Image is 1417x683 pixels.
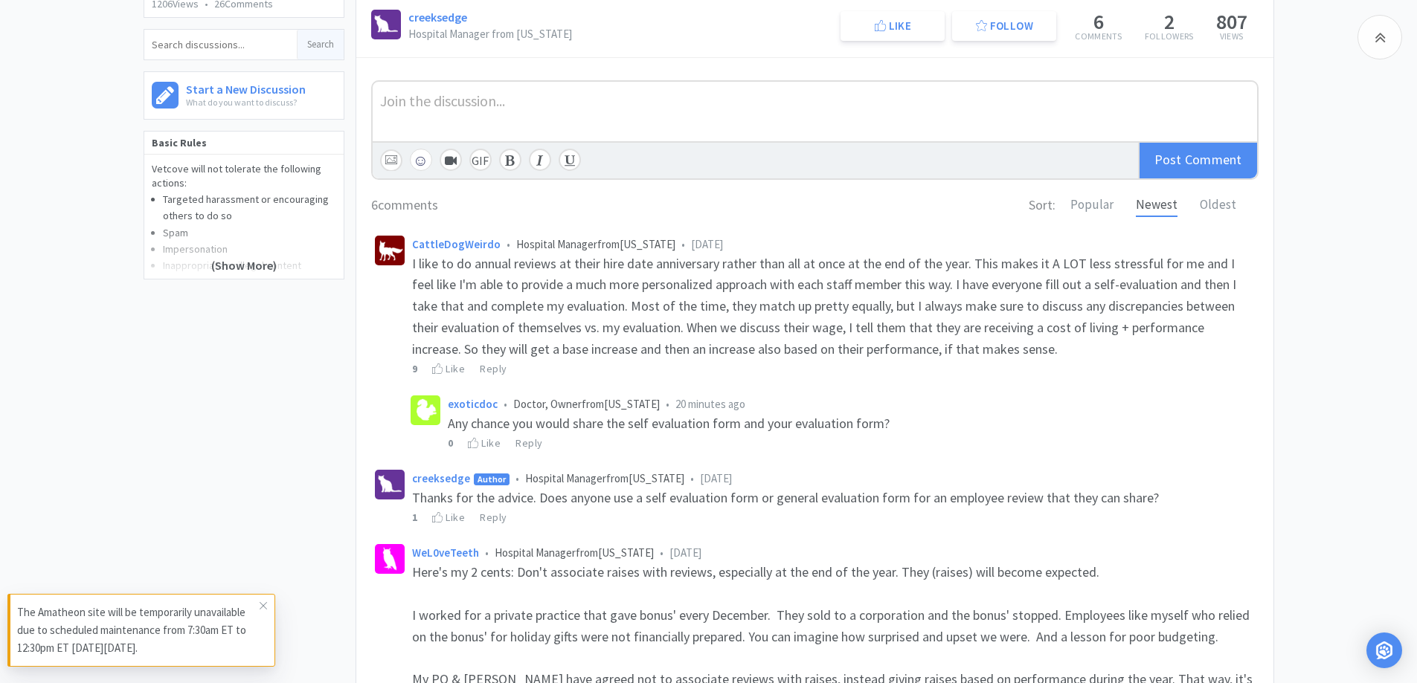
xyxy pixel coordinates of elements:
button: Follow [952,11,1056,41]
span: [DATE] [669,546,701,560]
span: Any chance you would share the self evaluation form and your evaluation form? [448,415,890,432]
div: Like [432,360,465,377]
a: WeL0veTeeth [412,546,479,560]
span: I worked for a private practice that gave bonus' every December. They sold to a corporation and t... [412,606,1253,645]
a: creeksedge [412,471,470,485]
div: Oldest [1200,195,1236,216]
span: • [681,237,685,251]
span: • [507,237,510,251]
h5: 6 [1075,11,1122,32]
p: Followers [1145,32,1194,41]
div: Reply [515,435,543,451]
div: Doctor, Owner from [US_STATE] [448,395,1255,413]
button: Like [841,11,945,41]
span: Author [475,474,509,485]
a: exoticdoc [448,397,498,411]
div: Hospital Manager from [US_STATE] [412,236,1255,253]
p: Views [1216,32,1247,41]
span: • [666,397,669,411]
a: CattleDogWeirdo [412,237,501,251]
h5: 2 [1145,11,1194,32]
p: What do you want to discuss? [186,95,306,109]
h6: Sort: [1029,195,1055,216]
div: Hospital Manager from [US_STATE] [412,470,1255,488]
button: Search [297,30,344,59]
div: Reply [480,360,507,377]
div: Post [1138,143,1257,178]
span: Comment [1185,151,1242,168]
button: ☺ [410,149,432,171]
div: Reply [480,509,507,525]
span: • [485,546,489,560]
div: Like [468,435,501,451]
span: • [504,397,507,411]
a: creeksedge [408,10,467,25]
span: 20 minutes ago [675,397,745,411]
strong: 9 [412,362,418,375]
div: (Show More) [144,219,344,279]
h5: 807 [1216,11,1247,32]
span: I like to do annual reviews at their hire date anniversary rather than all at once at the end of ... [412,255,1239,357]
span: [DATE] [700,471,732,485]
div: GIF [469,149,492,171]
input: Search discussions... [144,30,297,59]
div: Like [432,509,465,525]
div: Popular [1070,195,1114,216]
li: Targeted harassment or encouraging others to do so [163,191,336,224]
div: Hospital Manager from [US_STATE] [412,544,1255,562]
h6: Start a New Discussion [186,80,306,95]
a: Start a New DiscussionWhat do you want to discuss? [144,71,344,119]
strong: 0 [448,436,454,450]
p: Vetcove will not tolerate the following actions: [152,162,336,191]
h5: Basic Rules [144,132,344,155]
span: Here's my 2 cents: Don't associate raises with reviews, especially at the end of the year. They (... [412,563,1099,580]
span: • [660,546,663,560]
span: • [690,471,694,485]
div: Open Intercom Messenger [1366,632,1402,668]
h6: 6 comments [371,195,438,216]
div: Newest [1136,195,1177,216]
strong: 1 [412,511,418,524]
p: Comments [1075,32,1122,41]
span: • [515,471,519,485]
span: Thanks for the advice. Does anyone use a self evaluation form or general evaluation form for an e... [412,489,1159,506]
p: Hospital Manager from [US_STATE] [408,28,572,39]
span: [DATE] [691,237,723,251]
p: The Amatheon site will be temporarily unavailable due to scheduled maintenance from 7:30am ET to ... [17,603,260,657]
